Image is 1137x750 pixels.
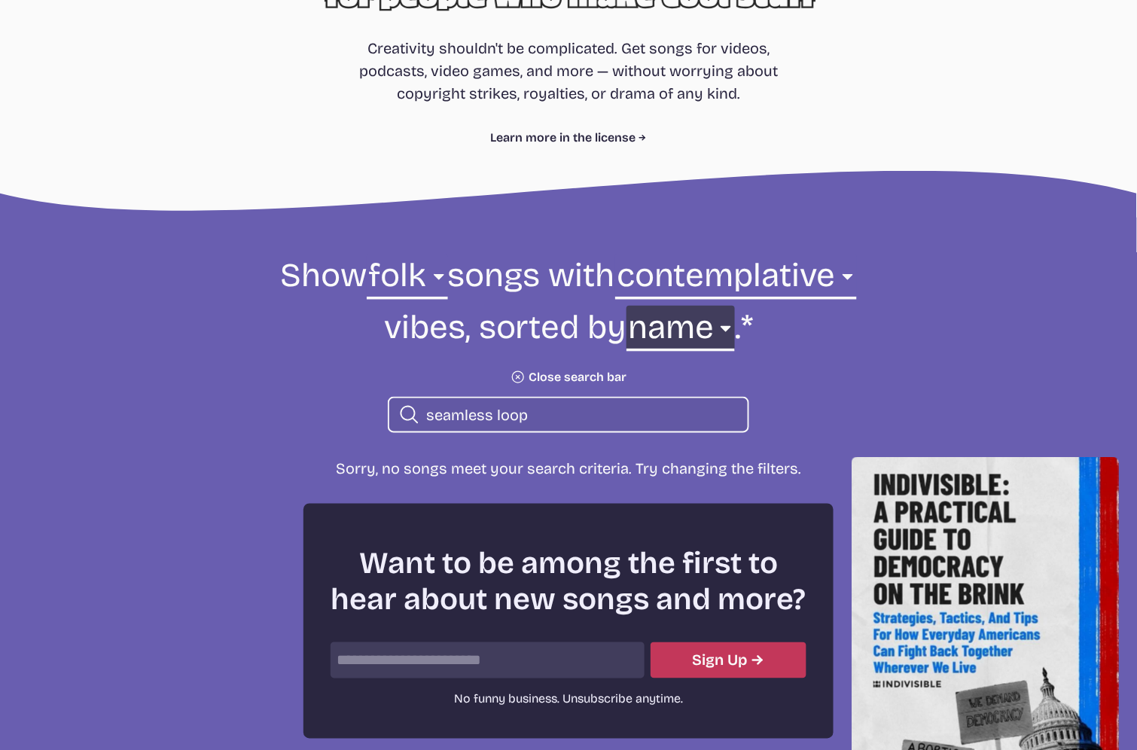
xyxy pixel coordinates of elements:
[159,254,978,433] form: Show songs with vibes, sorted by .
[331,546,806,618] h2: Want to be among the first to hear about new songs and more?
[367,254,447,306] select: genre
[615,254,857,306] select: vibe
[426,405,736,425] input: search
[626,306,735,358] select: sorting
[651,642,806,678] button: Submit
[511,370,626,385] button: Close search bar
[454,692,683,706] span: No funny business. Unsubscribe anytime.
[352,37,785,105] p: Creativity shouldn't be complicated. Get songs for videos, podcasts, video games, and more — with...
[328,457,809,480] p: Sorry, no songs meet your search criteria. Try changing the filters.
[491,129,647,147] a: Learn more in the license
